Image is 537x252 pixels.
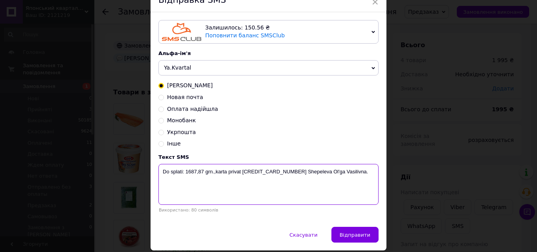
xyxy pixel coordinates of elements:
span: Новая почта [167,94,203,100]
span: Інше [167,140,181,147]
div: Залишилось: 150.56 ₴ [205,24,368,32]
span: Альфа-ім'я [158,50,191,56]
button: Скасувати [281,227,326,243]
span: Оплата надійшла [167,106,218,112]
button: Відправити [331,227,379,243]
div: Текст SMS [158,154,379,160]
span: Скасувати [289,232,317,238]
span: [PERSON_NAME] [167,82,213,88]
textarea: Do splati: 1687,87 grn.,karta privat [CREDIT_CARD_NUMBER] Shepeleva Ol'ga Vasilivna. [158,164,379,205]
div: Використано: 80 символів [158,208,379,213]
a: Поповнити баланс SMSClub [205,32,285,39]
span: Відправити [340,232,370,238]
span: Ya.Kvartal [164,64,191,71]
span: Укрпошта [167,129,196,135]
span: Монобанк [167,117,196,123]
